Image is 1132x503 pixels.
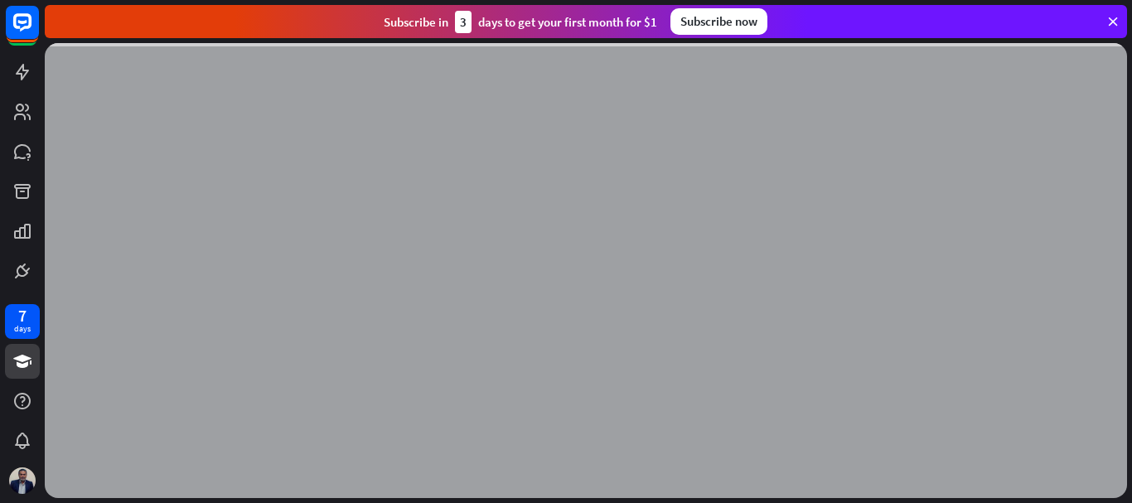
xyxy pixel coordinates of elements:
a: 7 days [5,304,40,339]
div: 3 [455,11,472,33]
div: 7 [18,308,27,323]
div: Subscribe in days to get your first month for $1 [384,11,657,33]
div: days [14,323,31,335]
div: Subscribe now [670,8,767,35]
